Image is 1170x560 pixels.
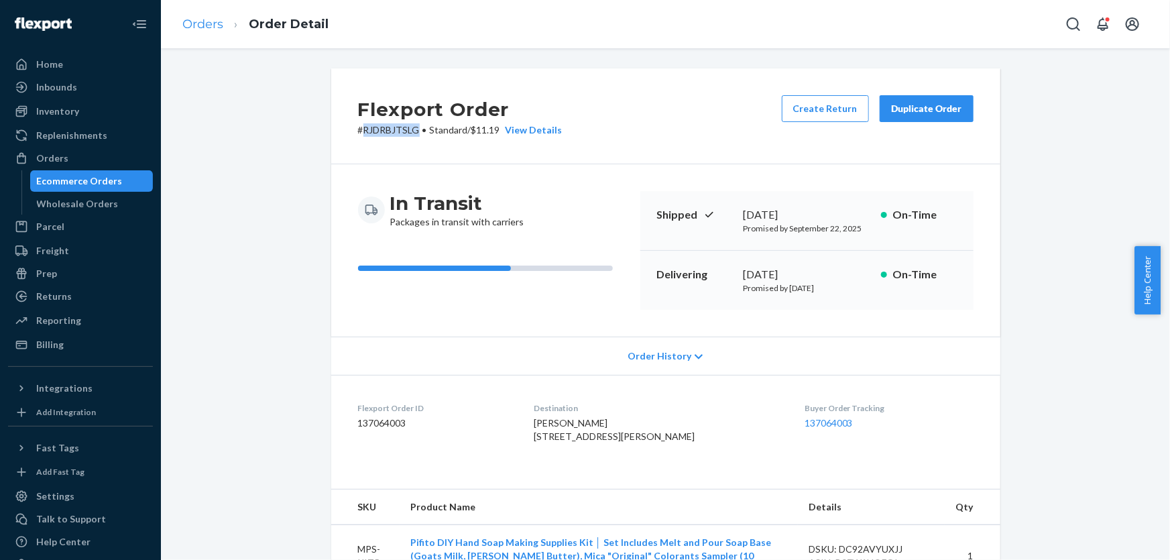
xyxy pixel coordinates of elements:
a: Replenishments [8,125,153,146]
ol: breadcrumbs [172,5,339,44]
a: Parcel [8,216,153,237]
div: Settings [36,490,74,503]
button: Duplicate Order [880,95,974,122]
div: Packages in transit with carriers [390,191,524,229]
button: Open account menu [1119,11,1146,38]
a: Prep [8,263,153,284]
a: Inbounds [8,76,153,98]
a: Orders [182,17,223,32]
div: Replenishments [36,129,107,142]
a: Wholesale Orders [30,193,154,215]
p: Promised by [DATE] [744,282,870,294]
div: Inbounds [36,80,77,94]
div: Help Center [36,535,91,549]
dt: Flexport Order ID [358,402,513,414]
th: Qty [945,490,1000,525]
div: Integrations [36,382,93,395]
div: Parcel [36,220,64,233]
span: • [422,124,427,135]
div: Reporting [36,314,81,327]
div: Fast Tags [36,441,79,455]
div: Freight [36,244,69,258]
a: Returns [8,286,153,307]
button: Help Center [1134,246,1161,315]
div: Inventory [36,105,79,118]
a: Add Fast Tag [8,464,153,480]
button: Close Navigation [126,11,153,38]
div: Talk to Support [36,512,106,526]
dt: Destination [534,402,783,414]
button: Fast Tags [8,437,153,459]
dd: 137064003 [358,416,513,430]
dt: Buyer Order Tracking [805,402,974,414]
div: Add Integration [36,406,96,418]
div: [DATE] [744,267,870,282]
button: Integrations [8,378,153,399]
a: Freight [8,240,153,262]
div: [DATE] [744,207,870,223]
span: [PERSON_NAME] [STREET_ADDRESS][PERSON_NAME] [534,417,695,442]
button: Open Search Box [1060,11,1087,38]
a: Settings [8,486,153,507]
div: Duplicate Order [891,102,962,115]
p: # RJDRBJTSLG / $11.19 [358,123,563,137]
a: Help Center [8,531,153,553]
div: Home [36,58,63,71]
th: SKU [331,490,400,525]
div: Orders [36,152,68,165]
p: Delivering [656,267,733,282]
img: Flexport logo [15,17,72,31]
span: Order History [628,349,691,363]
div: Prep [36,267,57,280]
h2: Flexport Order [358,95,563,123]
div: Ecommerce Orders [37,174,123,188]
th: Details [798,490,945,525]
div: Billing [36,338,64,351]
p: On-Time [892,267,957,282]
p: Shipped [656,207,733,223]
a: Add Integration [8,404,153,421]
a: Reporting [8,310,153,331]
h3: In Transit [390,191,524,215]
p: On-Time [892,207,957,223]
a: 137064003 [805,417,853,429]
a: Billing [8,334,153,355]
a: Ecommerce Orders [30,170,154,192]
p: Promised by September 22, 2025 [744,223,870,234]
button: View Details [500,123,563,137]
button: Open notifications [1090,11,1116,38]
button: Create Return [782,95,869,122]
div: Returns [36,290,72,303]
a: Home [8,54,153,75]
a: Inventory [8,101,153,122]
div: Wholesale Orders [37,197,119,211]
th: Product Name [400,490,798,525]
span: Standard [430,124,468,135]
a: Order Detail [249,17,329,32]
div: Add Fast Tag [36,466,84,478]
a: Orders [8,148,153,169]
div: DSKU: DC92AVYUXJJ [809,543,935,556]
a: Talk to Support [8,508,153,530]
